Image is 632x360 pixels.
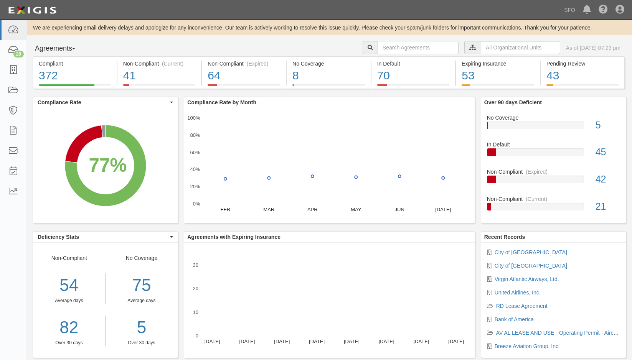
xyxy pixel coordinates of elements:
div: 372 [39,67,111,84]
div: Over 30 days [111,340,172,346]
a: 82 [33,316,105,340]
b: Recent Records [484,234,525,240]
a: Non-Compliant(Expired)42 [487,168,620,195]
text: [DATE] [205,339,220,344]
div: 75 [111,273,172,298]
div: 70 [377,67,450,84]
div: Expiring Insurance [462,60,534,67]
a: Non-Compliant(Expired)64 [202,84,286,90]
button: Compliance Rate [33,97,178,108]
div: 41 [123,67,196,84]
text: [DATE] [344,339,360,344]
text: FEB [221,207,230,212]
text: 30 [193,262,198,268]
text: APR [307,207,318,212]
div: 43 [546,67,619,84]
div: 21 [590,200,626,214]
div: Average days [111,298,172,304]
a: Non-Compliant(Current)41 [117,84,201,90]
div: In Default [481,141,626,148]
input: All Organizational Units [481,41,560,54]
span: Compliance Rate [38,99,168,106]
div: A chart. [184,243,475,358]
text: 80% [190,132,200,138]
span: Deficiency Stats [38,233,168,241]
div: No Coverage [481,114,626,122]
a: Virgin Atlantic Airways, Ltd. [495,276,559,282]
div: No Coverage [106,254,178,346]
i: Help Center - Complianz [599,5,608,15]
div: No Coverage [292,60,365,67]
div: Non-Compliant [481,168,626,176]
a: In Default70 [371,84,455,90]
div: (Current) [526,195,547,203]
text: 20% [190,184,200,189]
div: 5 [590,118,626,132]
div: Over 30 days [33,340,105,346]
b: Over 90 days Deficient [484,99,542,105]
text: JUN [395,207,404,212]
div: Non-Compliant (Current) [123,60,196,67]
text: 100% [188,115,201,121]
div: We are experiencing email delivery delays and apologize for any inconvenience. Our team is active... [27,24,632,31]
div: Compliant [39,60,111,67]
a: RD Lease Agreement [496,303,548,309]
text: 0 [196,333,198,339]
button: Deficiency Stats [33,232,178,242]
a: No Coverage8 [287,84,371,90]
div: 54 [33,273,105,298]
a: SFO [560,2,579,18]
div: 42 [590,173,626,186]
text: [DATE] [379,339,394,344]
a: Pending Review43 [541,84,625,90]
div: 28 [13,51,24,58]
img: logo-5460c22ac91f19d4615b14bd174203de0afe785f0fc80cf4dbbc73dc1793850b.png [6,3,59,17]
div: Non-Compliant [33,254,106,346]
svg: A chart. [33,108,178,223]
text: 40% [190,166,200,172]
text: MAR [264,207,275,212]
a: City of [GEOGRAPHIC_DATA] [495,263,567,269]
a: Breeze Aviation Group, Inc. [495,343,560,349]
a: City of [GEOGRAPHIC_DATA] [495,249,567,255]
a: 5 [111,316,172,340]
b: Agreements with Expiring Insurance [187,234,281,240]
a: Compliant372 [33,84,117,90]
text: 0% [193,201,200,207]
div: 8 [292,67,365,84]
div: As of [DATE] 07:23 pm [566,44,620,52]
div: 77% [89,151,127,179]
div: (Expired) [526,168,548,176]
a: In Default45 [487,141,620,168]
div: 45 [590,145,626,159]
a: No Coverage5 [487,114,620,141]
div: In Default [377,60,450,67]
div: Non-Compliant [481,195,626,203]
div: (Expired) [247,60,269,67]
div: 53 [462,67,534,84]
svg: A chart. [184,108,475,223]
div: Non-Compliant (Expired) [208,60,280,67]
a: Non-Compliant(Current)21 [487,195,620,217]
text: 10 [193,309,198,315]
text: [DATE] [449,339,464,344]
text: [DATE] [239,339,255,344]
text: [DATE] [436,207,451,212]
a: United Airlines, Inc. [495,289,541,296]
text: MAY [351,207,361,212]
a: Expiring Insurance53 [456,84,540,90]
div: (Current) [162,60,183,67]
input: Search Agreements [378,41,459,54]
b: Compliance Rate by Month [187,99,256,105]
text: 60% [190,149,200,155]
button: Agreements [33,41,90,56]
text: [DATE] [414,339,429,344]
text: [DATE] [274,339,290,344]
text: 20 [193,286,198,291]
div: Pending Review [546,60,619,67]
div: 64 [208,67,280,84]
